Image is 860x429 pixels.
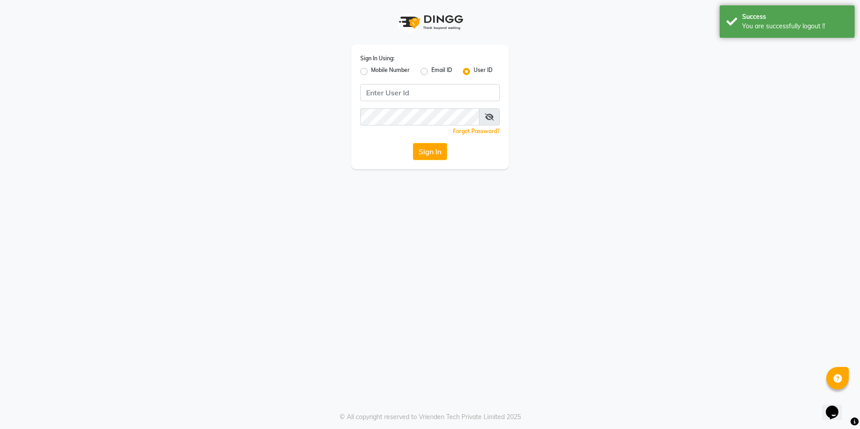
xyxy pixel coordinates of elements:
label: Email ID [431,66,452,77]
input: Username [360,84,500,101]
label: Sign In Using: [360,54,394,63]
label: User ID [474,66,493,77]
div: Success [742,12,848,22]
iframe: chat widget [822,393,851,420]
a: Forgot Password? [453,128,500,134]
label: Mobile Number [371,66,410,77]
img: logo1.svg [394,9,466,36]
input: Username [360,108,479,125]
button: Sign In [413,143,447,160]
div: You are successfully logout !! [742,22,848,31]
